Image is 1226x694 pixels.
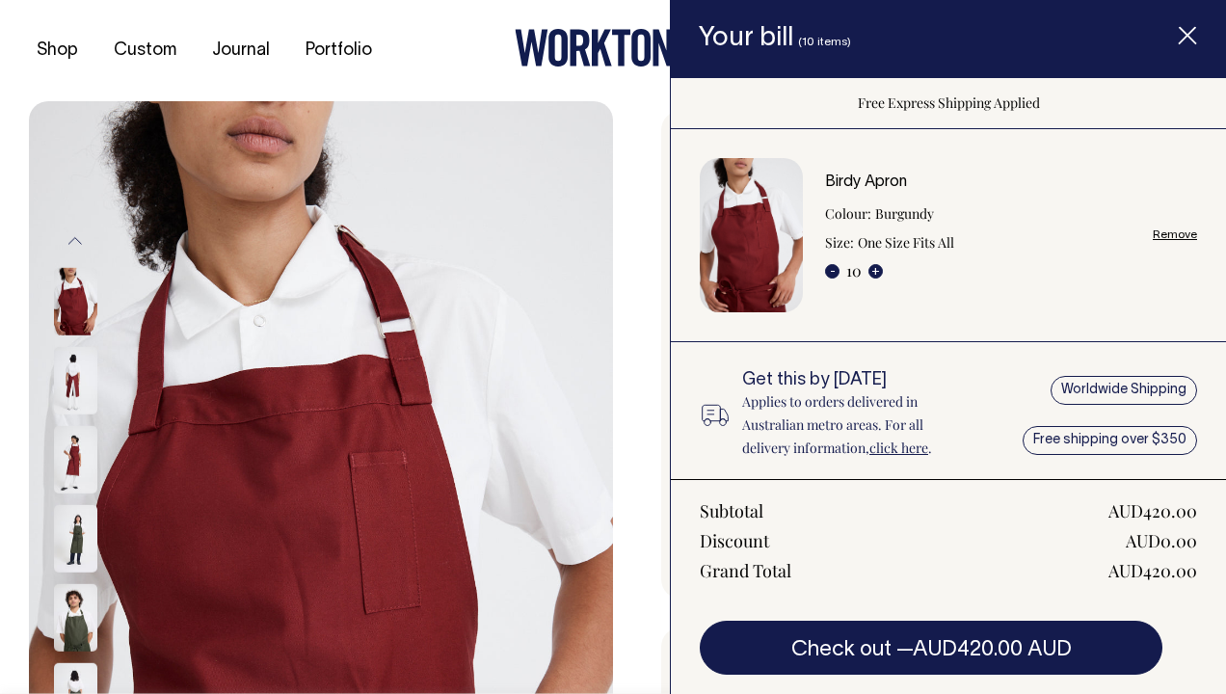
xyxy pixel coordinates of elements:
img: burgundy [54,347,97,414]
div: AUD0.00 [1126,529,1197,552]
a: Journal [204,35,278,67]
div: Subtotal [700,499,763,522]
div: Discount [700,529,769,552]
img: Birdy Apron [54,426,97,494]
span: AUD420.00 AUD [913,640,1072,659]
button: - [825,264,840,279]
img: olive [54,505,97,573]
div: Grand Total [700,559,791,582]
div: AUD420.00 [1108,559,1197,582]
dt: Colour: [825,202,871,226]
div: AUD420.00 [1108,499,1197,522]
img: Birdy Apron [700,158,803,312]
span: Free Express Shipping Applied [858,93,1040,112]
img: burgundy [54,268,97,335]
a: Remove [1153,228,1197,241]
button: Check out —AUD420.00 AUD [700,621,1162,675]
img: olive [54,584,97,652]
button: + [868,264,883,279]
a: Custom [106,35,184,67]
dd: One Size Fits All [858,231,954,254]
dt: Size: [825,231,854,254]
a: Birdy Apron [825,175,907,189]
a: Portfolio [298,35,380,67]
span: (10 items) [798,37,851,47]
a: Shop [29,35,86,67]
dd: Burgundy [875,202,934,226]
h6: Get this by [DATE] [742,371,971,390]
p: Applies to orders delivered in Australian metro areas. For all delivery information, . [742,390,971,460]
a: click here [869,439,928,457]
button: Previous [61,219,90,262]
